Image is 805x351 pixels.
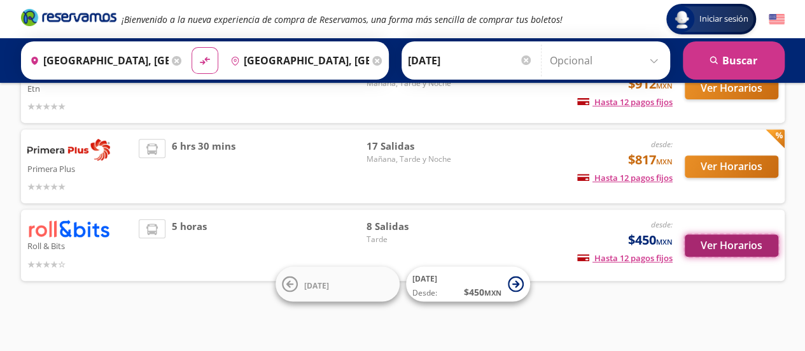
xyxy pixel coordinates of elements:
i: Brand Logo [21,8,116,27]
button: [DATE]Desde:$450MXN [406,267,530,302]
span: 8 Salidas [366,219,455,234]
small: MXN [656,81,673,90]
button: English [769,11,785,27]
p: Primera Plus [27,161,133,176]
button: [DATE] [276,267,400,302]
button: Ver Horarios [685,77,778,99]
em: ¡Bienvenido a la nueva experiencia de compra de Reservamos, una forma más sencilla de comprar tus... [122,13,563,25]
button: Buscar [683,41,785,80]
span: [DATE] [304,280,329,290]
span: Tarde [366,234,455,245]
input: Opcional [550,45,664,76]
span: 5 horas [172,219,207,271]
button: Ver Horarios [685,234,778,257]
p: Etn [27,80,133,96]
small: MXN [484,288,501,297]
input: Buscar Destino [225,45,369,76]
span: Mañana, Tarde y Noche [366,154,455,165]
span: Hasta 12 pagos fijos [577,96,673,108]
input: Elegir Fecha [408,45,533,76]
input: Buscar Origen [25,45,169,76]
span: Mañana, Tarde y Noche [366,78,455,89]
span: $912 [628,75,673,94]
span: 6 horas [172,63,207,113]
small: MXN [656,237,673,247]
a: Brand Logo [21,8,116,31]
span: $ 450 [464,285,501,299]
button: Ver Horarios [685,155,778,178]
p: Roll & Bits [27,238,133,253]
img: Roll & Bits [27,219,110,238]
span: [DATE] [412,273,437,284]
span: Iniciar sesión [694,13,753,25]
span: 6 hrs 30 mins [172,139,235,194]
span: Hasta 12 pagos fijos [577,172,673,183]
img: Primera Plus [27,139,110,161]
em: desde: [651,219,673,230]
span: 17 Salidas [366,139,455,154]
small: MXN [656,157,673,166]
span: Desde: [412,287,437,299]
em: desde: [651,139,673,150]
span: $817 [628,150,673,169]
span: $450 [628,231,673,250]
span: Hasta 12 pagos fijos [577,252,673,264]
